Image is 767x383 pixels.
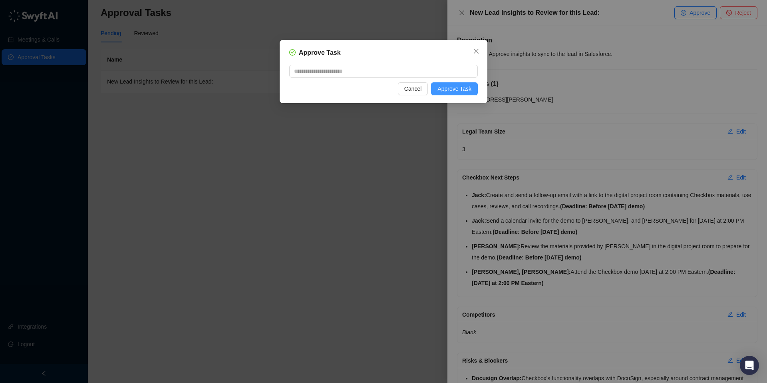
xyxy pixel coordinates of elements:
[431,82,478,95] button: Approve Task
[740,356,759,375] div: Open Intercom Messenger
[289,49,296,56] span: check-circle
[437,84,471,93] span: Approve Task
[404,84,422,93] span: Cancel
[299,48,341,58] h5: Approve Task
[398,82,428,95] button: Cancel
[473,48,479,54] span: close
[470,45,483,58] button: Close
